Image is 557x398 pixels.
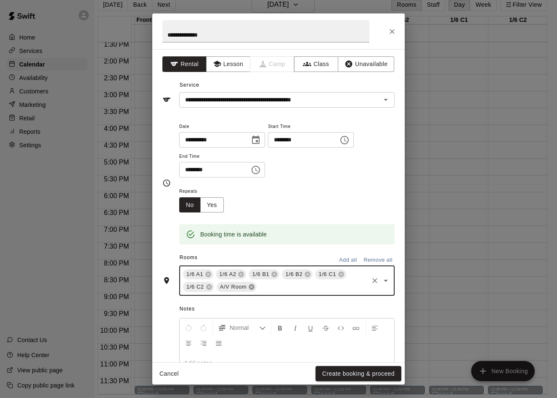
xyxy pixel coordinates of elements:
button: Redo [196,320,211,335]
button: Cancel [156,366,183,382]
span: Repeats [179,186,231,197]
div: 1/6 C2 [183,282,214,292]
button: Class [294,56,338,72]
span: 1/6 A2 [216,270,239,279]
button: Unavailable [338,56,394,72]
span: Date [179,121,265,133]
div: 1/6 C1 [315,269,346,279]
svg: Rooms [162,276,171,285]
div: 1/6 B2 [282,269,313,279]
button: Insert Code [334,320,348,335]
button: Add all [334,254,361,267]
button: Format Strikethrough [318,320,333,335]
button: Choose time, selected time is 5:30 PM [336,132,353,149]
button: Rental [162,56,207,72]
div: outlined button group [179,197,224,213]
button: Create booking & proceed [316,366,401,382]
svg: Service [162,96,171,104]
span: Camps can only be created in the Services page [250,56,294,72]
span: End Time [179,151,265,162]
button: Center Align [181,335,196,350]
button: Insert Link [349,320,363,335]
button: Format Bold [273,320,287,335]
button: Formatting Options [215,320,269,335]
span: Notes [180,302,395,316]
button: Open [380,94,392,106]
button: No [179,197,201,213]
button: Open [380,275,392,287]
div: 1/6 B1 [249,269,279,279]
span: Service [180,82,199,88]
span: Rooms [180,255,198,260]
button: Right Align [196,335,211,350]
button: Choose time, selected time is 8:15 PM [247,162,264,178]
button: Close [385,24,400,39]
button: Yes [200,197,224,213]
div: 1/6 A2 [216,269,246,279]
span: 1/6 B2 [282,270,306,279]
button: Left Align [368,320,382,335]
button: Lesson [206,56,250,72]
span: 1/6 A1 [183,270,207,279]
button: Format Underline [303,320,318,335]
div: Booking time is available [200,227,267,242]
span: 1/6 C2 [183,283,207,291]
button: Remove all [361,254,395,267]
span: Start Time [268,121,354,133]
button: Choose date, selected date is Oct 3, 2025 [247,132,264,149]
button: Clear [369,275,381,287]
div: A/V Room [217,282,257,292]
div: 1/6 A1 [183,269,213,279]
button: Format Italics [288,320,302,335]
span: 1/6 C1 [315,270,340,279]
span: A/V Room [217,283,250,291]
button: Undo [181,320,196,335]
svg: Timing [162,179,171,187]
button: Justify Align [212,335,226,350]
span: Normal [230,324,259,332]
span: 1/6 B1 [249,270,273,279]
